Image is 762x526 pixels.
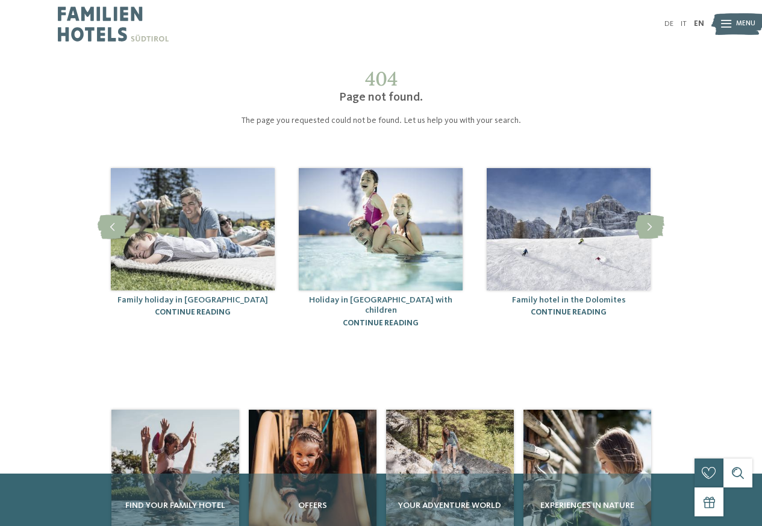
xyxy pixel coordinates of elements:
[116,499,234,512] span: Find your family hotel
[736,19,755,29] span: Menu
[512,296,626,304] a: Family hotel in the Dolomites
[299,168,463,290] img: 404
[152,114,610,127] p: The page you requested could not be found. Let us help you with your search.
[343,319,419,327] a: continue reading
[254,499,372,512] span: Offers
[391,499,509,512] span: Your adventure world
[365,66,398,91] span: 404
[694,20,704,28] a: EN
[664,20,673,28] a: DE
[339,92,423,104] span: Page not found.
[117,296,268,304] a: Family holiday in [GEOGRAPHIC_DATA]
[528,499,646,512] span: Experiences in nature
[309,296,452,315] a: Holiday in [GEOGRAPHIC_DATA] with children
[155,308,231,316] a: continue reading
[487,168,651,290] img: 404
[681,20,687,28] a: IT
[111,168,275,290] img: 404
[531,308,607,316] a: continue reading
